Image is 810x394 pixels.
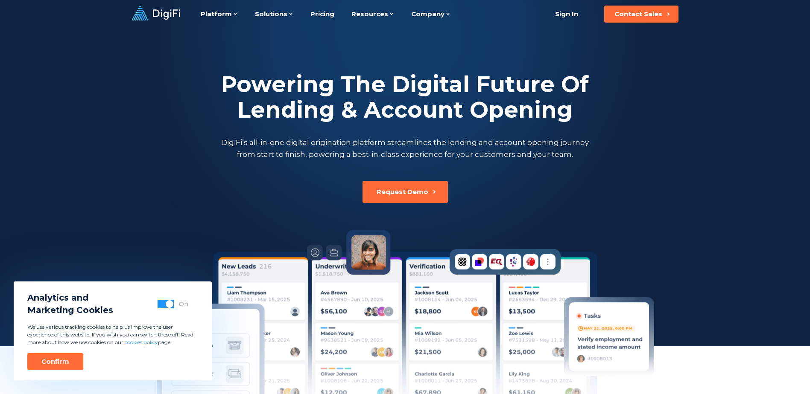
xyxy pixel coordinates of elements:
[179,300,188,308] div: On
[27,323,198,346] p: We use various tracking cookies to help us improve the user experience of this website. If you wi...
[363,181,448,203] button: Request Demo
[545,6,589,23] a: Sign In
[219,72,591,123] h2: Powering The Digital Future Of Lending & Account Opening
[125,339,158,345] a: cookies policy
[27,353,83,370] button: Confirm
[377,188,428,196] div: Request Demo
[27,292,113,304] span: Analytics and
[41,357,69,366] div: Confirm
[219,136,591,160] p: DigiFi’s all-in-one digital origination platform streamlines the lending and account opening jour...
[614,10,662,18] div: Contact Sales
[27,304,113,316] span: Marketing Cookies
[604,6,678,23] button: Contact Sales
